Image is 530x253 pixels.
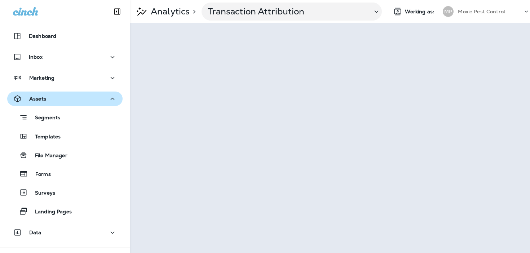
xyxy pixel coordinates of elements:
p: Dashboard [29,33,56,39]
button: Segments [7,110,123,125]
button: Templates [7,129,123,144]
button: Collapse Sidebar [107,4,127,19]
p: Inbox [29,54,43,60]
p: Templates [28,134,61,141]
button: Dashboard [7,29,123,43]
button: Assets [7,92,123,106]
div: MP [443,6,454,17]
button: Surveys [7,185,123,200]
button: File Manager [7,147,123,163]
p: Segments [28,115,60,122]
p: Forms [28,171,51,178]
p: Surveys [28,190,55,197]
p: Data [29,230,41,235]
p: Analytics [148,6,190,17]
p: Assets [29,96,46,102]
button: Landing Pages [7,204,123,219]
p: Marketing [29,75,54,81]
p: File Manager [28,152,67,159]
p: Landing Pages [28,209,72,216]
p: Moxie Pest Control [458,9,505,14]
button: Inbox [7,50,123,64]
button: Marketing [7,71,123,85]
p: > [190,9,196,14]
span: Working as: [405,9,436,15]
button: Data [7,225,123,240]
p: Transaction Attribution [208,6,366,17]
button: Forms [7,166,123,181]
